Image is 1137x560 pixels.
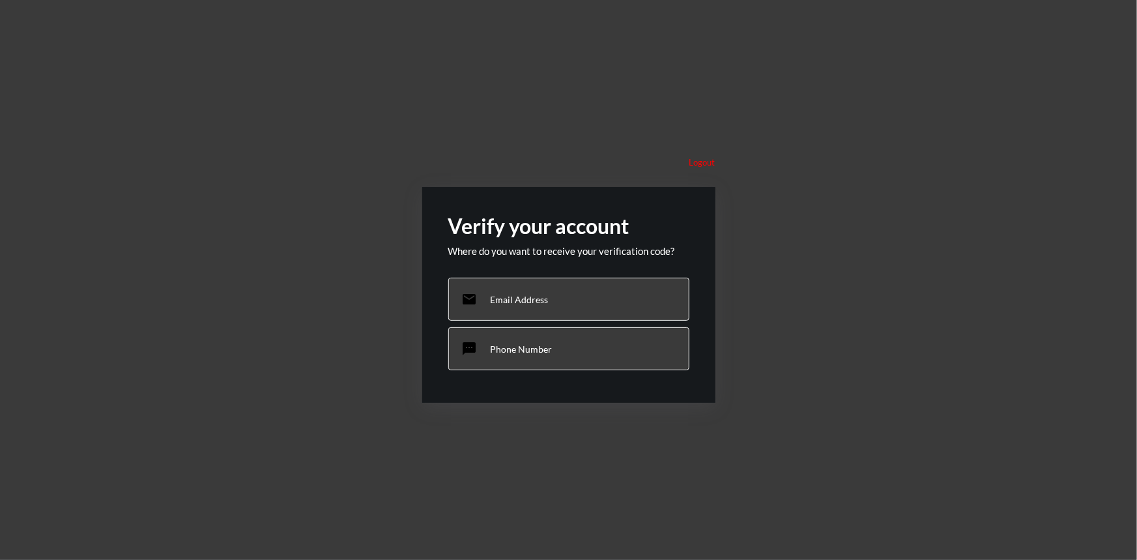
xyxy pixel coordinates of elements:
mat-icon: sms [462,341,478,357]
p: Logout [689,157,715,168]
p: Phone Number [491,344,553,355]
mat-icon: email [462,291,478,307]
p: Email Address [491,294,549,305]
p: Where do you want to receive your verification code? [448,245,689,257]
h2: Verify your account [448,213,689,239]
